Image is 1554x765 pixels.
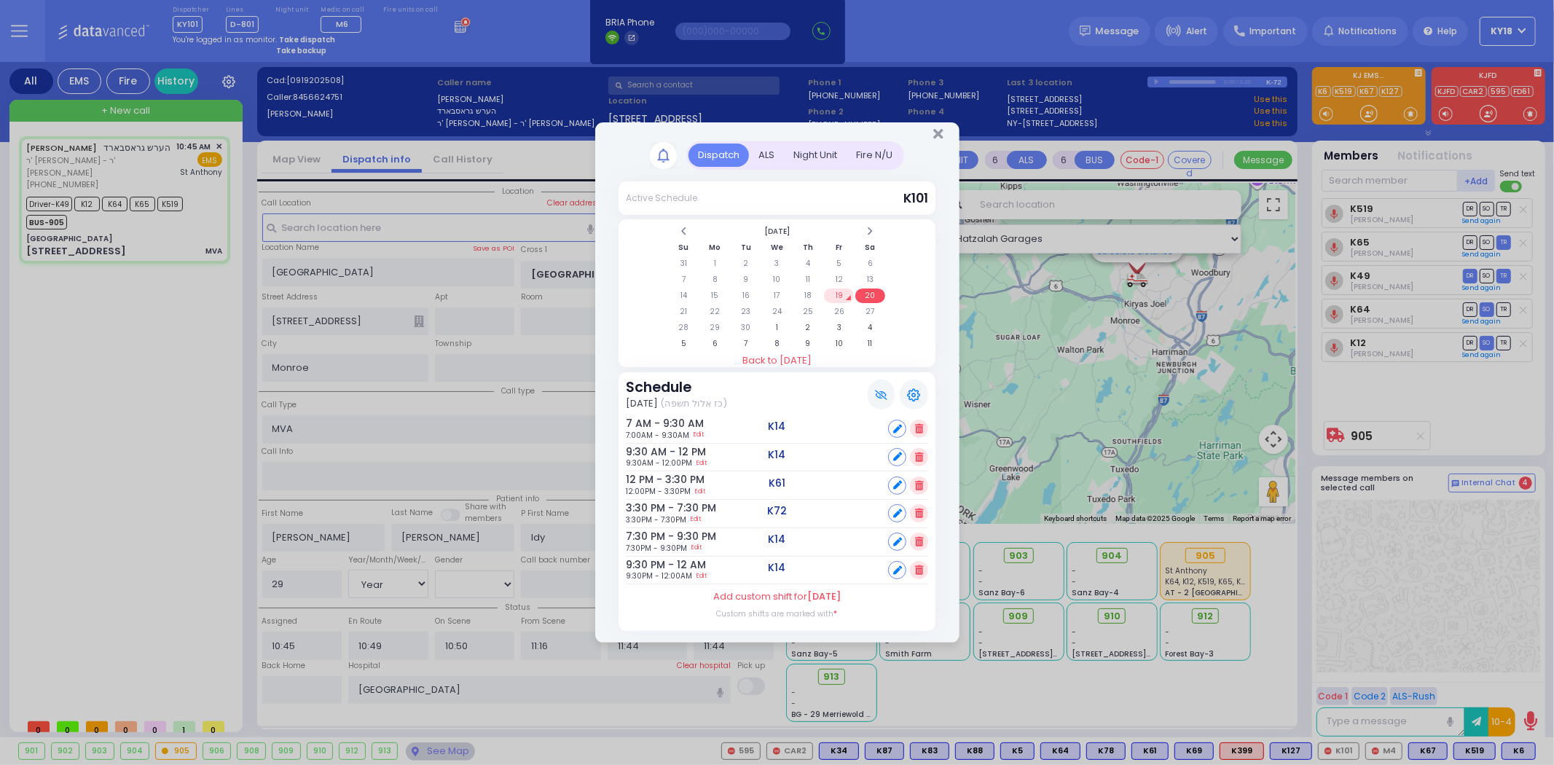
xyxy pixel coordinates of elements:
h5: K14 [769,449,786,461]
div: Active Schedule [626,192,697,205]
div: Night Unit [784,144,847,168]
td: 28 [669,321,699,335]
td: 3 [762,256,792,271]
td: 18 [793,289,823,303]
span: (כז אלול תשפה) [660,396,727,411]
h5: K14 [769,562,786,574]
th: Mo [700,240,730,255]
th: Fr [824,240,854,255]
td: 7 [731,337,761,351]
a: Back to [DATE] [619,353,935,368]
div: ALS [749,144,784,168]
td: 12 [824,272,854,287]
a: Edit [694,430,704,441]
td: 31 [669,256,699,271]
label: Custom shifts are marked with [717,608,838,619]
span: 7:00AM - 9:30AM [626,430,689,441]
th: Su [669,240,699,255]
a: Edit [696,458,707,468]
a: Edit [696,570,707,581]
span: [DATE] [626,396,658,411]
div: Dispatch [688,144,749,168]
td: 1 [700,256,730,271]
td: 23 [731,305,761,319]
h6: 3:30 PM - 7:30 PM [626,502,666,514]
span: 9:30AM - 12:00PM [626,458,692,468]
td: 7 [669,272,699,287]
button: Close [933,127,943,141]
h6: 12 PM - 3:30 PM [626,474,666,486]
td: 2 [793,321,823,335]
h6: 9:30 PM - 12 AM [626,559,666,571]
h3: Schedule [626,379,727,396]
td: 27 [855,305,885,319]
span: Next Month [866,226,874,237]
td: 19 [824,289,854,303]
span: [DATE] [807,589,841,603]
td: 1 [762,321,792,335]
a: Edit [695,486,705,497]
td: 17 [762,289,792,303]
td: 3 [824,321,854,335]
td: 24 [762,305,792,319]
td: 30 [731,321,761,335]
td: 6 [700,337,730,351]
td: 21 [669,305,699,319]
th: We [762,240,792,255]
span: 7:30PM - 9:30PM [626,543,687,554]
span: 12:00PM - 3:30PM [626,486,691,497]
td: 4 [855,321,885,335]
span: 9:30PM - 12:00AM [626,570,692,581]
th: Th [793,240,823,255]
td: 10 [824,337,854,351]
span: K101 [903,189,928,207]
th: Sa [855,240,885,255]
th: Select Month [700,224,854,239]
a: Edit [691,543,702,554]
td: 20 [855,289,885,303]
td: 14 [669,289,699,303]
td: 6 [855,256,885,271]
td: 11 [793,272,823,287]
td: 8 [700,272,730,287]
td: 29 [700,321,730,335]
div: Fire N/U [847,144,902,168]
td: 10 [762,272,792,287]
h6: 7:30 PM - 9:30 PM [626,530,666,543]
h5: K14 [769,533,786,546]
td: 26 [824,305,854,319]
label: Add custom shift for [713,589,841,604]
td: 2 [731,256,761,271]
td: 15 [700,289,730,303]
td: 4 [793,256,823,271]
th: Tu [731,240,761,255]
span: 3:30PM - 7:30PM [626,514,686,525]
td: 22 [700,305,730,319]
td: 13 [855,272,885,287]
h6: 9:30 AM - 12 PM [626,446,666,458]
h5: K61 [769,477,785,490]
td: 5 [669,337,699,351]
td: 11 [855,337,885,351]
td: 9 [793,337,823,351]
span: Previous Month [680,226,688,237]
td: 25 [793,305,823,319]
a: Edit [691,514,701,525]
td: 8 [762,337,792,351]
td: 16 [731,289,761,303]
td: 5 [824,256,854,271]
h5: K14 [769,420,786,433]
h6: 7 AM - 9:30 AM [626,417,666,430]
h5: K72 [767,505,787,517]
td: 9 [731,272,761,287]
